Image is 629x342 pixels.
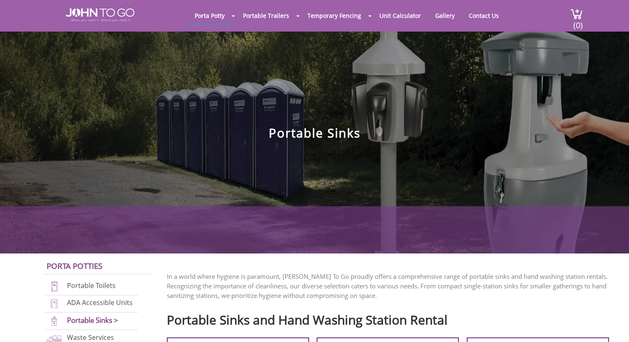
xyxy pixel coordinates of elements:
img: portable-toilets-new.png [45,281,63,292]
span: (0) [573,13,583,31]
a: Unit Calculator [373,7,427,24]
a: Gallery [429,7,461,24]
button: Live Chat [596,309,629,342]
a: Portable Sinks > [67,315,118,325]
h2: Portable Sinks and Hand Washing Station Rental [167,309,617,327]
img: ADA-units-new.png [45,298,63,309]
a: Contact Us [463,7,505,24]
img: cart a [570,8,583,20]
a: Portable Trailers [237,7,295,24]
img: portable-sinks-new.png [45,315,63,327]
a: Waste Services [67,333,114,342]
a: Porta Potties [47,261,102,271]
a: Porta Potty [188,7,231,24]
a: Temporary Fencing [301,7,367,24]
a: ADA Accessible Units [67,298,133,308]
a: Portable Toilets [67,281,116,290]
img: JOHN to go [66,8,134,22]
p: In a world where hygiene is paramount, [PERSON_NAME] To Go proudly offers a comprehensive range o... [167,272,617,300]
